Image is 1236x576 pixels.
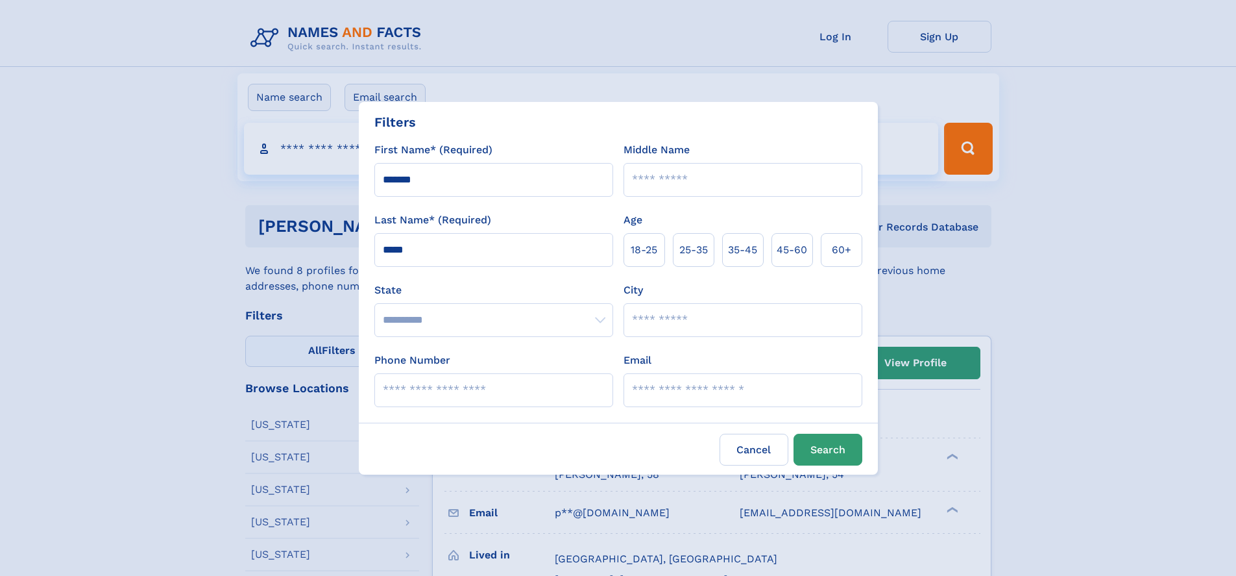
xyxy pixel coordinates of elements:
[624,142,690,158] label: Middle Name
[374,282,613,298] label: State
[374,142,492,158] label: First Name* (Required)
[679,242,708,258] span: 25‑35
[832,242,851,258] span: 60+
[728,242,757,258] span: 35‑45
[720,434,788,466] label: Cancel
[624,212,642,228] label: Age
[777,242,807,258] span: 45‑60
[374,112,416,132] div: Filters
[624,353,651,368] label: Email
[374,353,450,368] label: Phone Number
[631,242,657,258] span: 18‑25
[794,434,862,466] button: Search
[624,282,643,298] label: City
[374,212,491,228] label: Last Name* (Required)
